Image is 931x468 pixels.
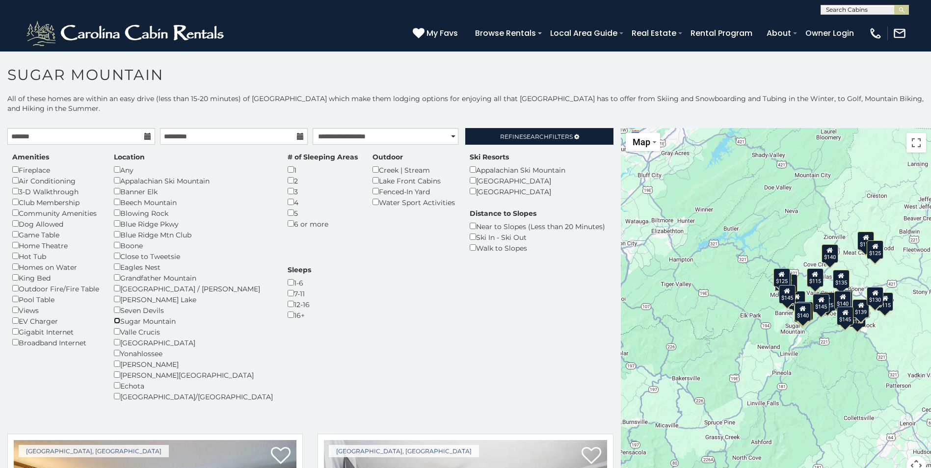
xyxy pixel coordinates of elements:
div: $140 [794,304,811,322]
div: $125 [773,268,790,287]
div: $139 [852,299,869,318]
div: Any [114,164,273,175]
div: $120 [836,290,853,309]
div: [GEOGRAPHIC_DATA]/[GEOGRAPHIC_DATA] [114,391,273,402]
div: Dog Allowed [12,218,99,229]
div: $115 [807,268,824,287]
div: $145 [813,294,829,312]
label: Outdoor [372,152,403,162]
div: Grandfather Mountain [114,272,273,283]
label: # of Sleeping Areas [288,152,358,162]
div: Water Sport Activities [372,197,455,208]
div: Seven Devils [114,305,273,315]
div: $125 [819,292,835,311]
div: Echota [114,380,273,391]
div: Club Membership [12,197,99,208]
div: 3 [288,186,358,197]
label: Location [114,152,145,162]
div: [PERSON_NAME] Lake [114,294,273,305]
button: Toggle fullscreen view [906,133,926,153]
div: 2 [288,175,358,186]
div: Blowing Rock [114,208,273,218]
div: 6 or more [288,218,358,229]
span: Refine Filters [500,133,573,140]
div: Boone [114,240,273,251]
div: Appalachian Ski Mountain [470,164,565,175]
a: RefineSearchFilters [465,128,613,145]
a: [GEOGRAPHIC_DATA], [GEOGRAPHIC_DATA] [19,445,169,457]
a: Add to favorites [271,446,291,467]
img: phone-regular-white.png [869,26,882,40]
div: $145 [837,307,853,325]
div: Close to Tweetsie [114,251,273,261]
div: [PERSON_NAME] [114,359,273,369]
div: 1-6 [288,277,311,288]
div: Pool Table [12,294,99,305]
a: Local Area Guide [545,25,622,42]
button: Change map style [626,133,660,151]
div: $140 [797,302,813,320]
div: $125 [789,291,805,310]
img: mail-regular-white.png [893,26,906,40]
div: Valle Crucis [114,326,273,337]
div: King Bed [12,272,99,283]
div: [PERSON_NAME][GEOGRAPHIC_DATA] [114,369,273,380]
div: 7-11 [288,288,311,299]
div: 4 [288,197,358,208]
a: About [762,25,796,42]
label: Amenities [12,152,49,162]
div: 12-16 [288,299,311,310]
span: Search [523,133,549,140]
div: Broadband Internet [12,337,99,348]
div: Ski In - Ski Out [470,232,605,242]
div: $140 [834,291,851,310]
div: Homes on Water [12,261,99,272]
div: [GEOGRAPHIC_DATA] [470,186,565,197]
div: Walk to Slopes [470,242,605,253]
a: Real Estate [627,25,681,42]
div: Air Conditioning [12,175,99,186]
span: My Favs [426,27,458,39]
div: Outdoor Fire/Fire Table [12,283,99,294]
label: Ski Resorts [470,152,509,162]
a: Owner Login [800,25,859,42]
a: Browse Rentals [470,25,541,42]
div: Game Table [12,229,99,240]
div: 3-D Walkthrough [12,186,99,197]
div: [GEOGRAPHIC_DATA] [470,175,565,186]
div: Creek | Stream [372,164,455,175]
div: Community Amenities [12,208,99,218]
div: Banner Elk [114,186,273,197]
div: Fireplace [12,164,99,175]
div: Blue Ridge Mtn Club [114,229,273,240]
a: [GEOGRAPHIC_DATA], [GEOGRAPHIC_DATA] [329,445,479,457]
div: Gigabit Internet [12,326,99,337]
div: Lake Front Cabins [372,175,455,186]
a: Add to favorites [582,446,601,467]
div: Near to Slopes (Less than 20 Minutes) [470,221,605,232]
div: $125 [867,240,883,259]
div: 5 [288,208,358,218]
div: 16+ [288,310,311,320]
span: Map [633,137,650,147]
div: $115 [877,292,893,311]
div: $140 [821,244,838,263]
div: Views [12,305,99,315]
img: White-1-2.png [25,19,228,48]
div: Fenced-In Yard [372,186,455,197]
div: $130 [867,287,883,306]
div: Sugar Mountain [114,315,273,326]
div: Yonahlossee [114,348,273,359]
div: Eagles Nest [114,261,273,272]
a: Rental Program [686,25,757,42]
div: 1 [288,164,358,175]
div: [GEOGRAPHIC_DATA] [114,337,273,348]
div: Appalachian Ski Mountain [114,175,273,186]
div: Blue Ridge Pkwy [114,218,273,229]
div: $135 [775,272,792,291]
div: Beech Mountain [114,197,273,208]
div: EV Charger [12,315,99,326]
div: Hot Tub [12,251,99,261]
label: Sleeps [288,265,311,275]
div: $135 [833,270,850,288]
